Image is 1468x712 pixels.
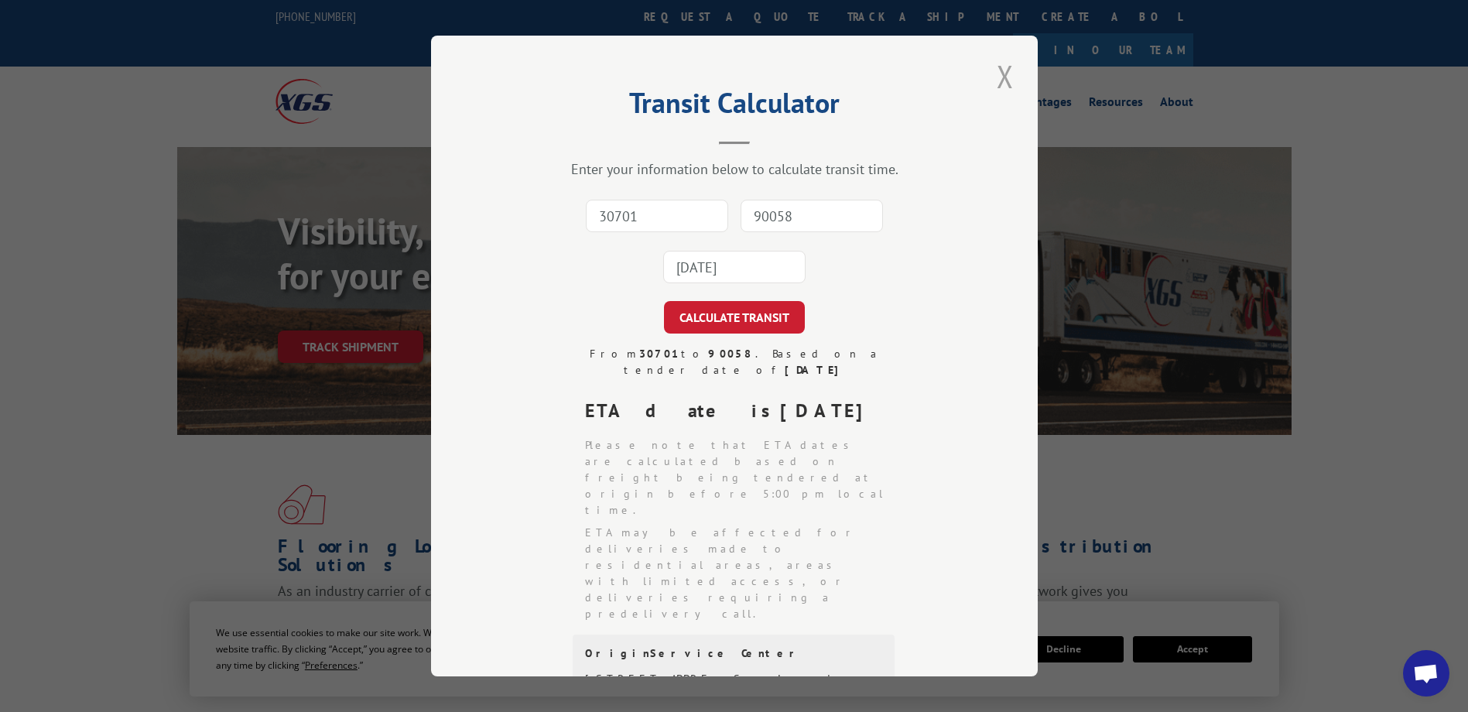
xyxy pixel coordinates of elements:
[585,437,896,519] li: Please note that ETA dates are calculated based on freight being tendered at origin before 5:00 p...
[573,346,896,378] div: From to . Based on a tender date of
[708,347,755,361] strong: 90058
[1403,650,1449,697] a: Open chat
[780,399,876,423] strong: [DATE]
[639,347,681,361] strong: 30701
[784,363,845,377] strong: [DATE]
[508,160,960,178] div: Enter your information below to calculate transit time.
[585,525,896,622] li: ETA may be affected for deliveries made to residential areas, areas with limited access, or deliv...
[992,55,1018,98] button: Close modal
[586,200,728,232] input: Origin Zip
[508,92,960,122] h2: Transit Calculator
[734,673,882,686] div: Service days:
[664,301,805,334] button: CALCULATE TRANSIT
[585,647,882,660] div: Origin Service Center
[741,200,883,232] input: Dest. Zip
[585,397,896,425] div: ETA date is
[663,251,806,283] input: Tender Date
